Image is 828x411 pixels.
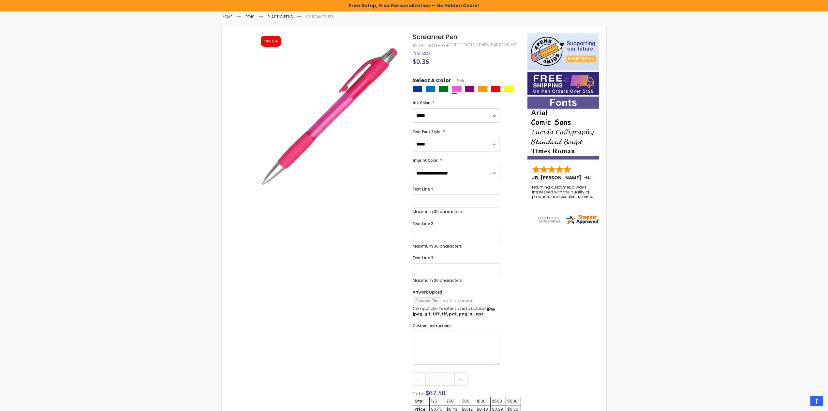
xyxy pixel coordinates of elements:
span: Artwork Upload [413,289,442,295]
a: Home [222,14,232,20]
a: Be the first to review this product [448,42,517,47]
img: screamer_pink_1.jpg [255,42,404,191]
span: Text Line 3 [413,255,433,261]
div: 250 [446,399,458,404]
span: $ [425,388,445,397]
img: 4pens 4 kids [527,33,599,70]
a: - [413,373,426,386]
a: Top [810,396,823,406]
strong: jpg, jpeg, gif, tiff, tif, pdf, png, ai, eps [413,306,495,316]
span: Total: [413,390,425,397]
div: Screamer [427,43,448,48]
a: + [454,373,467,386]
span: In stock [413,51,431,56]
span: Ink Color [413,100,430,106]
div: Availability [413,51,431,56]
div: Blue Light [426,86,436,92]
span: Select A Color [413,77,451,86]
p: Compatible file extensions to upload: [413,306,499,316]
div: 125 [431,399,443,404]
span: Custom Instructions [413,323,451,328]
p: Maximum 30 characters [413,244,499,249]
span: - , [584,175,640,181]
div: Pink [452,86,462,92]
div: Green [439,86,449,92]
span: JB, [PERSON_NAME] [532,175,584,181]
div: 1000 [477,399,489,404]
span: Text Line 2 [413,221,433,226]
div: 500 [462,399,474,404]
p: Maximum 30 characters [413,278,499,283]
span: Imprint Color [413,158,437,163]
li: Screamer Pen [306,14,334,20]
div: 5000 [507,399,519,404]
img: Free shipping on orders over $199 [527,72,599,95]
a: Pens [245,14,255,20]
img: 4pens.com widget logo [537,214,600,225]
div: Yellow [504,86,514,92]
img: font-personalization-examples [527,97,599,160]
div: 2500 [492,399,504,404]
div: Red [491,86,501,92]
div: Orange [478,86,488,92]
span: $0.36 [413,57,429,66]
span: Text Font Style [413,129,440,134]
div: Purple [465,86,475,92]
span: NJ [586,175,594,181]
div: Blue [413,86,422,92]
strong: SKU [413,43,425,48]
div: returning customer, always impressed with the quality of products and excelent service, will retu... [532,185,595,199]
div: 10% OFF [264,39,278,44]
span: Screamer Pen [413,32,457,41]
span: Pink [451,78,464,84]
a: Plastic Pens [268,14,293,20]
p: Maximum 30 characters [413,209,499,214]
a: 4pens.com certificate URL [537,221,600,227]
span: Text Line 1 [413,186,433,192]
span: 67.50 [429,388,445,397]
strong: Qty: [414,398,424,404]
